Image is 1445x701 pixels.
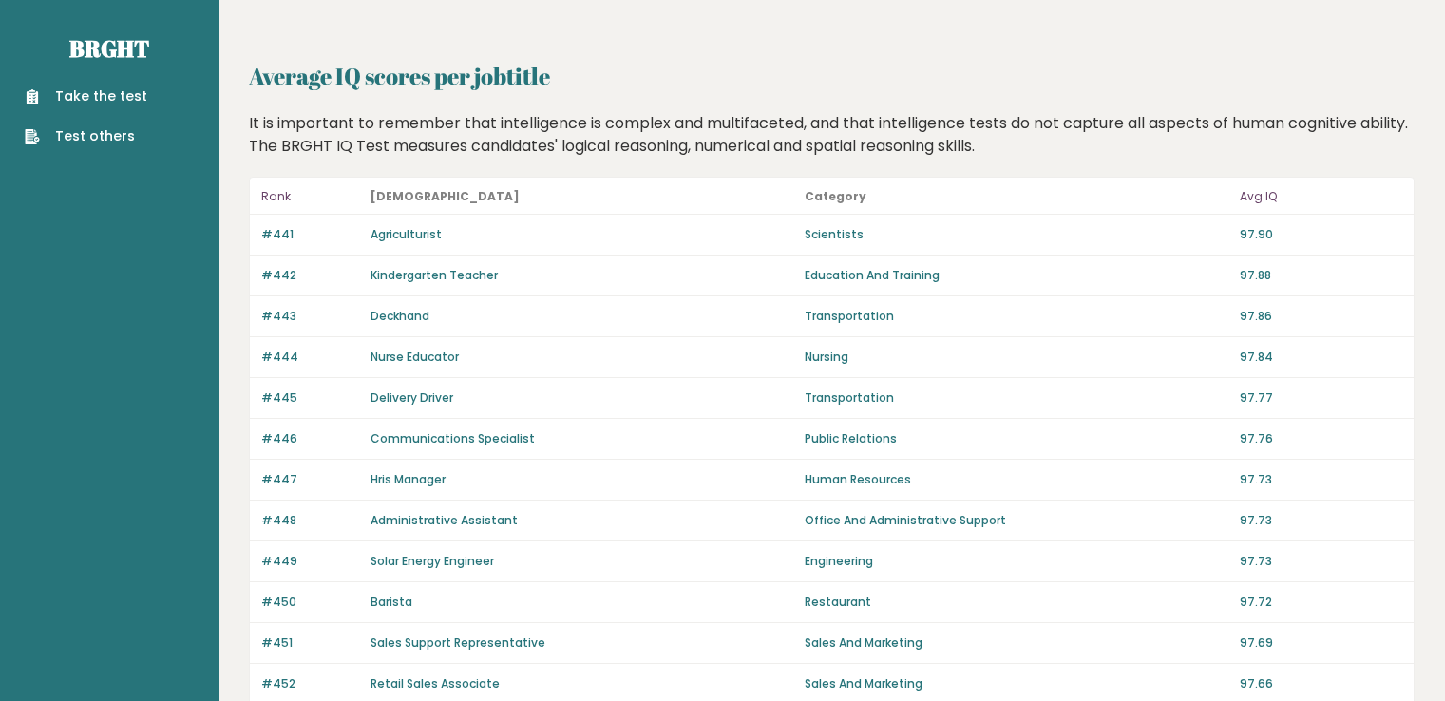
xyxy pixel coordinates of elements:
a: Administrative Assistant [371,512,518,528]
b: Category [805,188,866,204]
a: Barista [371,594,412,610]
p: Engineering [805,553,1227,570]
p: #451 [261,635,359,652]
p: #442 [261,267,359,284]
b: [DEMOGRAPHIC_DATA] [371,188,520,204]
p: Human Resources [805,471,1227,488]
p: 97.88 [1240,267,1402,284]
a: Communications Specialist [371,430,535,446]
a: Nurse Educator [371,349,459,365]
p: #449 [261,553,359,570]
p: #441 [261,226,359,243]
p: 97.77 [1240,389,1402,407]
p: Rank [261,185,359,208]
p: Sales And Marketing [805,635,1227,652]
p: 97.73 [1240,512,1402,529]
a: Kindergarten Teacher [371,267,498,283]
p: 97.73 [1240,471,1402,488]
p: 97.73 [1240,553,1402,570]
div: It is important to remember that intelligence is complex and multifaceted, and that intelligence ... [242,112,1422,158]
p: 97.76 [1240,430,1402,447]
a: Hris Manager [371,471,446,487]
p: Sales And Marketing [805,675,1227,692]
p: #447 [261,471,359,488]
p: Scientists [805,226,1227,243]
h2: Average IQ scores per jobtitle [249,59,1415,93]
p: #445 [261,389,359,407]
a: Test others [25,126,147,146]
p: #452 [261,675,359,692]
p: 97.86 [1240,308,1402,325]
p: #446 [261,430,359,447]
p: Restaurant [805,594,1227,611]
a: Agriculturist [371,226,442,242]
p: Office And Administrative Support [805,512,1227,529]
a: Take the test [25,86,147,106]
p: 97.72 [1240,594,1402,611]
p: 97.66 [1240,675,1402,692]
p: 97.69 [1240,635,1402,652]
a: Brght [69,33,149,64]
p: #443 [261,308,359,325]
p: Public Relations [805,430,1227,447]
a: Sales Support Representative [371,635,545,651]
p: #444 [261,349,359,366]
p: Education And Training [805,267,1227,284]
p: Nursing [805,349,1227,366]
p: #448 [261,512,359,529]
p: #450 [261,594,359,611]
p: 97.84 [1240,349,1402,366]
p: Transportation [805,308,1227,325]
p: Transportation [805,389,1227,407]
p: 97.90 [1240,226,1402,243]
p: Avg IQ [1240,185,1402,208]
a: Solar Energy Engineer [371,553,494,569]
a: Delivery Driver [371,389,453,406]
a: Retail Sales Associate [371,675,500,692]
a: Deckhand [371,308,429,324]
